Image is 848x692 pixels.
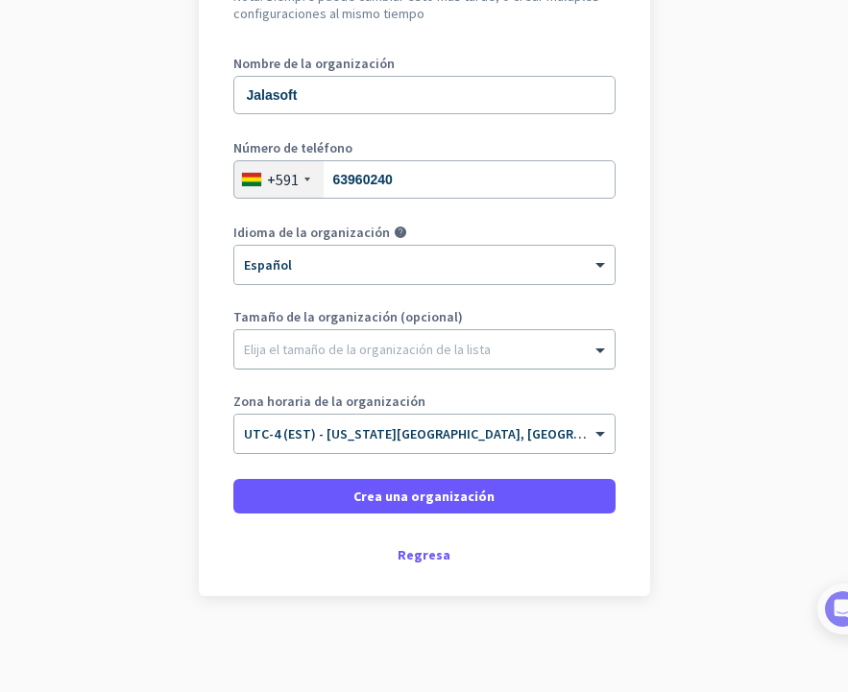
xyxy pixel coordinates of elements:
button: Crea una organización [233,479,616,513]
span: Crea una organización [353,487,495,506]
label: Tamaño de la organización (opcional) [233,310,616,323]
label: Número de teléfono [233,141,616,155]
input: ¿Cuál es el nombre de su empresa? [233,76,616,114]
div: Regresa [233,548,616,561]
label: Nombre de la organización [233,57,616,70]
i: help [394,226,407,239]
div: +591 [267,170,299,189]
label: Idioma de la organización [233,226,390,239]
input: 2 2123456 [233,160,616,199]
label: Zona horaria de la organización [233,394,616,408]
